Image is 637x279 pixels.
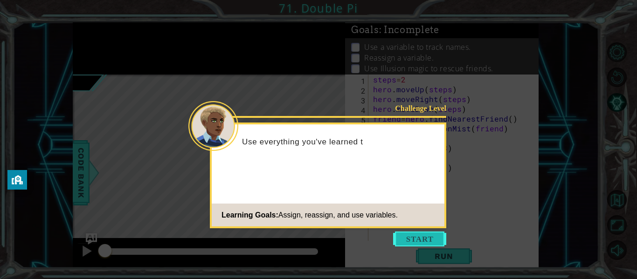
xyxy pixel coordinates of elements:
[7,170,27,190] button: privacy banner
[387,103,446,113] div: Challenge Level
[242,137,438,147] p: Use everything you've learned t
[393,231,446,246] button: Start
[278,211,398,219] span: Assign, reassign, and use variables.
[222,211,278,219] span: Learning Goals:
